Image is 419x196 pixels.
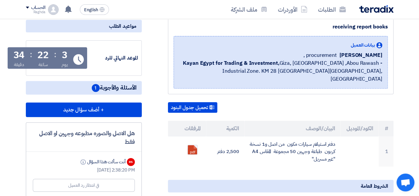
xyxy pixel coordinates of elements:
span: procurement , [303,51,337,59]
span: بيانات العميل [351,42,375,49]
a: ملف الشركة [226,2,273,17]
b: Kayan Egypt for Trading & Investment, [183,59,279,67]
div: receiving report books [174,23,388,31]
th: المرفقات [168,121,206,137]
span: الأسئلة والأجوبة [92,84,136,92]
div: في انتظار رد العميل [68,182,99,189]
div: ساعة [38,61,48,68]
button: تحميل جدول البنود [168,102,217,113]
span: 1 [92,84,100,92]
td: 1 [379,137,393,167]
button: English [80,4,109,15]
div: Raghda [26,10,45,14]
div: 3 [62,51,68,60]
td: دفتر استيلام سيارات مكون من اصل و1 نسخة كربون طباعة وجهين 50 مجموعة المقاس A4 "غير مسريل" [244,137,340,167]
img: Teradix logo [359,5,393,13]
span: Giza, [GEOGRAPHIC_DATA] ,Abou Rawash - Industrial Zone. KM 28 [GEOGRAPHIC_DATA][GEOGRAPHIC_DATA],... [179,59,382,83]
span: [PERSON_NAME] [340,51,382,59]
button: + أضف سؤال جديد [26,102,142,117]
div: : [30,49,32,60]
th: # [379,121,393,137]
div: الموعد النهائي للرد [88,54,138,62]
div: Open chat [396,174,414,191]
div: : [54,49,56,60]
div: أنت سألت هذا السؤال [79,158,125,165]
td: 2,500 دفتر [206,137,244,167]
a: _1759920825787.pdf [188,145,241,185]
div: [DATE] 2:38:20 PM [33,167,135,174]
div: 22 [37,51,49,60]
div: مواعيد الطلب [26,20,142,32]
span: الشروط العامة [361,182,388,190]
div: الحساب [31,5,45,11]
a: الطلبات [313,2,351,17]
div: يوم [62,61,68,68]
th: البيان/الوصف [244,121,340,137]
th: الكمية [206,121,244,137]
th: الكود/الموديل [340,121,379,137]
div: هل الاصل والصوره مطبوعه وجهين او الاصل فقط [33,129,135,146]
a: الأوردرات [273,2,313,17]
div: دقيقة [14,61,24,68]
div: 34 [14,51,25,60]
img: profile_test.png [48,4,59,15]
span: English [84,8,98,12]
div: RS [127,158,135,166]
